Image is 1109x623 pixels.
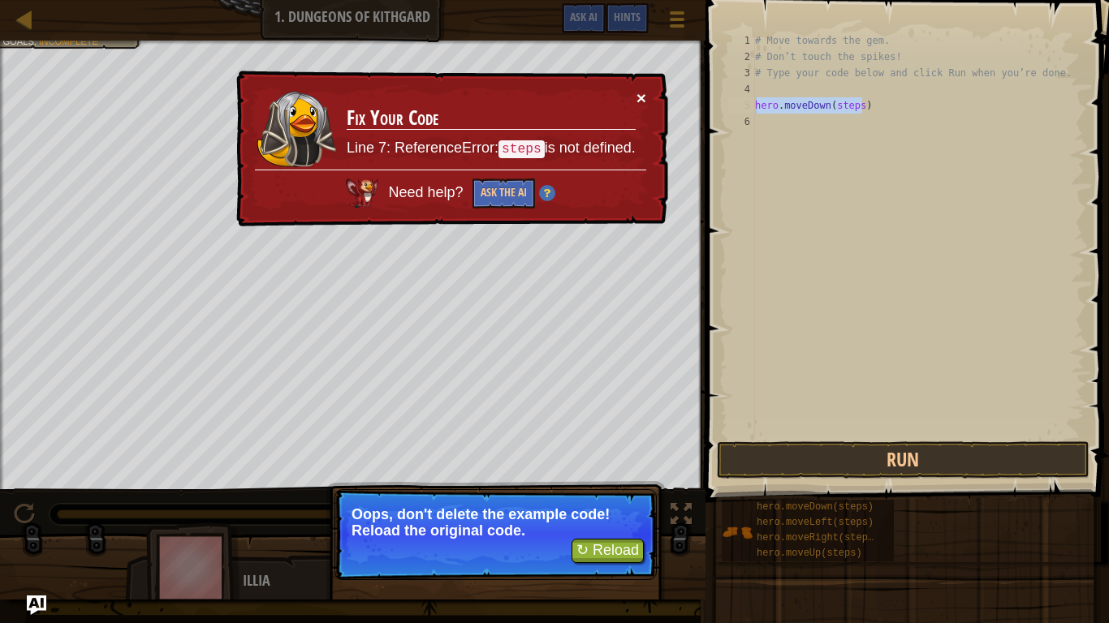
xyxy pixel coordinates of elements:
button: Ask the AI [473,178,535,208]
span: hero.moveRight(steps) [757,532,879,544]
button: × [636,89,646,106]
img: portrait.png [722,517,753,548]
button: Run [717,441,1090,479]
p: Line 7: ReferenceError: is not defined. [347,138,636,159]
button: ↻ Reload [572,539,644,563]
span: Hints [614,9,641,24]
img: Hint [539,185,555,201]
div: 3 [728,65,755,81]
div: 5 [728,97,755,114]
img: AI [346,178,378,208]
span: hero.moveUp(steps) [757,548,862,559]
div: 4 [728,81,755,97]
button: Show game menu [657,3,697,41]
span: Ask AI [570,9,598,24]
button: Ask AI [27,595,46,615]
span: hero.moveLeft(steps) [757,517,874,528]
div: 1 [728,32,755,49]
div: 6 [728,114,755,130]
button: Ask AI [562,3,606,33]
h3: Fix Your Code [347,107,636,130]
span: Need help? [388,184,467,200]
div: 2 [728,49,755,65]
img: duck_nalfar.png [256,90,337,169]
p: Oops, don't delete the example code! Reload the original code. [352,506,640,539]
code: steps [498,140,545,158]
span: hero.moveDown(steps) [757,501,874,513]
